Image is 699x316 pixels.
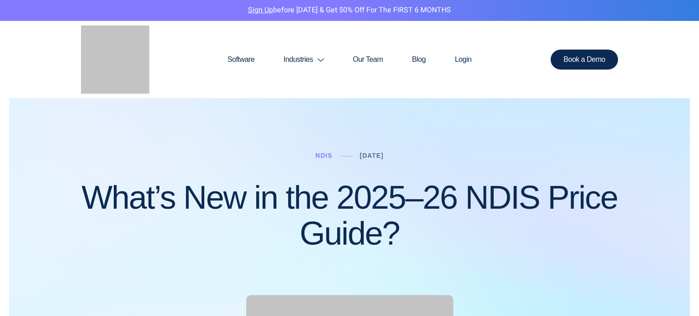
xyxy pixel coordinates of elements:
a: Sign Up [248,5,273,15]
a: [DATE] [360,152,384,159]
a: Book a Demo [551,50,618,70]
a: NDIS [315,152,332,159]
p: before [DATE] & Get 50% Off for the FIRST 6 MONTHS [7,5,692,16]
span: Book a Demo [563,56,605,63]
h1: What’s New in the 2025–26 NDIS Price Guide? [81,180,618,251]
a: Industries [269,38,338,81]
a: Our Team [338,38,397,81]
a: Software [213,38,269,81]
a: Login [440,38,486,81]
a: Blog [397,38,440,81]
